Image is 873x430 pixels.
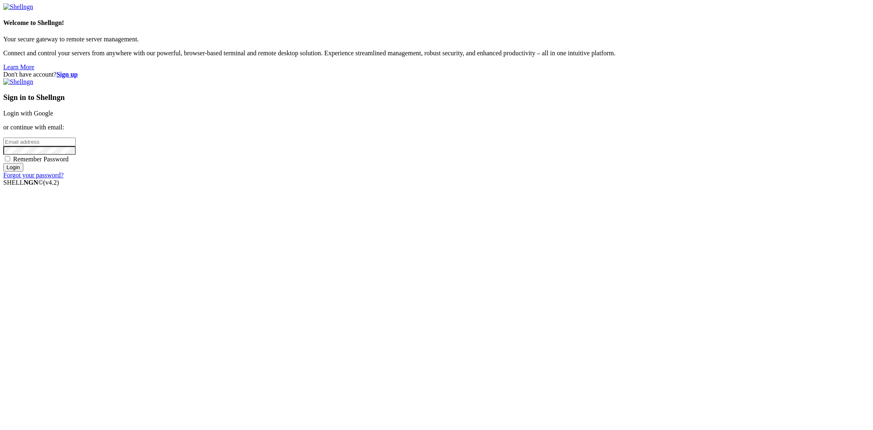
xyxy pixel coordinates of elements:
img: Shellngn [3,3,33,11]
a: Sign up [56,71,78,78]
img: Shellngn [3,78,33,86]
p: Your secure gateway to remote server management. [3,36,870,43]
p: Connect and control your servers from anywhere with our powerful, browser-based terminal and remo... [3,50,870,57]
b: NGN [24,179,38,186]
h3: Sign in to Shellngn [3,93,870,102]
a: Forgot your password? [3,172,63,179]
h4: Welcome to Shellngn! [3,19,870,27]
div: Don't have account? [3,71,870,78]
input: Email address [3,138,76,146]
span: 4.2.0 [43,179,59,186]
p: or continue with email: [3,124,870,131]
span: Remember Password [13,156,69,163]
input: Login [3,163,23,172]
span: SHELL © [3,179,59,186]
a: Learn More [3,63,34,70]
a: Login with Google [3,110,53,117]
input: Remember Password [5,156,10,161]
